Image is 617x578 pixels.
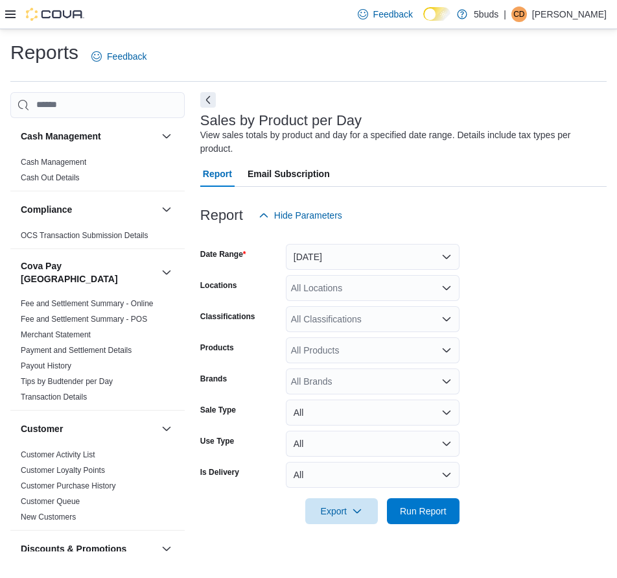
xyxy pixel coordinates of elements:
[21,481,116,490] a: Customer Purchase History
[21,330,91,339] a: Merchant Statement
[203,161,232,187] span: Report
[10,447,185,530] div: Customer
[159,541,174,557] button: Discounts & Promotions
[511,6,527,22] div: Chelsea Dinsmore
[21,512,76,522] a: New Customers
[513,6,524,22] span: CD
[353,1,418,27] a: Feedback
[21,361,71,371] span: Payout History
[200,280,237,291] label: Locations
[21,130,101,143] h3: Cash Management
[200,436,234,446] label: Use Type
[21,512,76,522] span: New Customers
[504,6,506,22] p: |
[441,345,452,355] button: Open list of options
[159,265,174,280] button: Cova Pay [GEOGRAPHIC_DATA]
[274,209,342,222] span: Hide Parameters
[200,208,243,223] h3: Report
[21,496,80,507] span: Customer Queue
[21,130,156,143] button: Cash Management
[286,431,460,457] button: All
[21,345,132,355] span: Payment and Settlement Details
[107,50,146,63] span: Feedback
[26,8,84,21] img: Cova
[21,376,113,387] span: Tips by Budtender per Day
[248,161,330,187] span: Email Subscription
[21,450,95,460] span: Customer Activity List
[10,40,78,66] h1: Reports
[21,314,147,324] span: Fee and Settlement Summary - POS
[21,173,80,182] a: Cash Out Details
[21,450,95,459] a: Customer Activity List
[387,498,460,524] button: Run Report
[423,7,450,21] input: Dark Mode
[21,259,156,285] button: Cova Pay [GEOGRAPHIC_DATA]
[159,202,174,217] button: Compliance
[159,421,174,437] button: Customer
[200,405,236,415] label: Sale Type
[21,481,116,491] span: Customer Purchase History
[21,173,80,183] span: Cash Out Details
[21,422,63,435] h3: Customer
[21,298,154,309] span: Fee and Settlement Summary - Online
[21,392,87,402] span: Transaction Details
[21,392,87,402] a: Transaction Details
[21,542,126,555] h3: Discounts & Promotions
[474,6,498,22] p: 5buds
[21,377,113,386] a: Tips by Budtender per Day
[21,315,147,324] a: Fee and Settlement Summary - POS
[21,346,132,355] a: Payment and Settlement Details
[21,203,72,216] h3: Compliance
[200,343,234,353] label: Products
[10,228,185,248] div: Compliance
[200,249,246,259] label: Date Range
[21,422,156,435] button: Customer
[200,128,600,156] div: View sales totals by product and day for a specified date range. Details include tax types per pr...
[253,202,347,228] button: Hide Parameters
[21,542,156,555] button: Discounts & Promotions
[441,283,452,293] button: Open list of options
[10,296,185,410] div: Cova Pay [GEOGRAPHIC_DATA]
[21,230,148,241] span: OCS Transaction Submission Details
[21,361,71,370] a: Payout History
[441,376,452,387] button: Open list of options
[159,128,174,144] button: Cash Management
[286,400,460,426] button: All
[21,231,148,240] a: OCS Transaction Submission Details
[200,311,255,322] label: Classifications
[21,158,86,167] a: Cash Management
[200,467,239,477] label: Is Delivery
[200,92,216,108] button: Next
[305,498,378,524] button: Export
[286,244,460,270] button: [DATE]
[21,466,105,475] a: Customer Loyalty Points
[21,497,80,506] a: Customer Queue
[21,299,154,308] a: Fee and Settlement Summary - Online
[373,8,413,21] span: Feedback
[86,43,152,69] a: Feedback
[10,154,185,191] div: Cash Management
[286,462,460,488] button: All
[532,6,607,22] p: [PERSON_NAME]
[400,505,447,518] span: Run Report
[313,498,370,524] span: Export
[441,314,452,324] button: Open list of options
[21,203,156,216] button: Compliance
[21,157,86,167] span: Cash Management
[200,374,227,384] label: Brands
[200,113,362,128] h3: Sales by Product per Day
[21,330,91,340] span: Merchant Statement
